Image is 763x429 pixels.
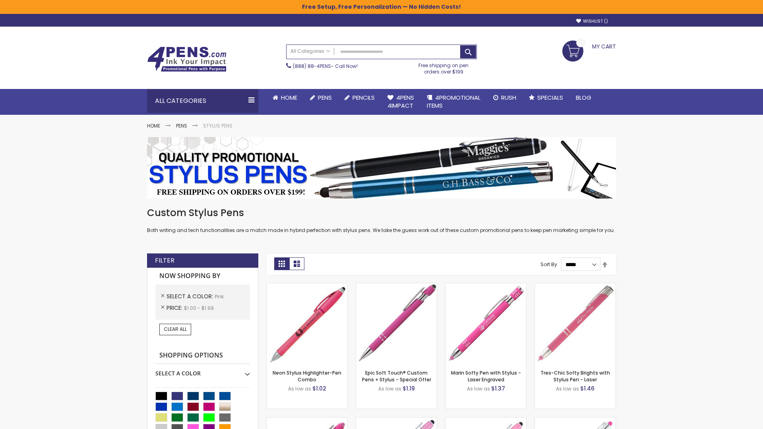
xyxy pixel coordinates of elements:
[411,59,477,75] div: Free shipping on pen orders over $199
[274,257,289,270] strong: Grid
[403,385,415,392] span: $1.19
[540,261,557,268] label: Sort By
[445,283,526,364] img: Marin Softy Pen with Stylus - Laser Engraved-Pink
[556,385,579,392] span: As low as
[155,256,174,265] strong: Filter
[215,293,224,300] span: Pink
[159,324,191,335] a: Clear All
[147,46,227,72] img: 4Pens Custom Pens and Promotional Products
[540,369,610,383] a: Tres-Chic Softy Brights with Stylus Pen - Laser
[356,283,437,290] a: 4P-MS8B-Pink
[501,93,516,102] span: Rush
[176,122,187,129] a: Pens
[293,63,331,70] a: (888) 88-4PENS
[147,207,616,234] div: Both writing and tech functionalities are a match made in hybrid perfection with stylus pens. We ...
[535,283,616,364] img: Tres-Chic Softy Brights with Stylus Pen - Laser-Pink
[445,283,526,290] a: Marin Softy Pen with Stylus - Laser Engraved-Pink
[267,283,347,290] a: Neon Stylus Highlighter-Pen Combo-Pink
[362,369,431,383] a: Epic Soft Touch® Custom Pens + Stylus - Special Offer
[155,268,250,284] strong: Now Shopping by
[293,63,358,70] span: - Call Now!
[147,207,616,219] h1: Custom Stylus Pens
[147,89,258,113] div: All Categories
[381,89,420,115] a: 4Pens4impact
[281,93,297,102] span: Home
[147,137,616,199] img: Stylus Pens
[451,369,521,383] a: Marin Softy Pen with Stylus - Laser Engraved
[147,122,160,129] a: Home
[445,417,526,424] a: Ellipse Stylus Pen - ColorJet-Pink
[535,283,616,290] a: Tres-Chic Softy Brights with Stylus Pen - Laser-Pink
[420,89,487,115] a: 4PROMOTIONALITEMS
[155,364,250,377] div: Select A Color
[287,45,334,58] a: All Categories
[155,347,250,364] strong: Shopping Options
[184,305,214,311] span: $1.00 - $1.99
[569,89,598,106] a: Blog
[537,93,563,102] span: Specials
[523,89,569,106] a: Specials
[580,385,595,392] span: $1.46
[267,283,347,364] img: Neon Stylus Highlighter-Pen Combo-Pink
[288,385,311,392] span: As low as
[576,18,608,24] a: Wishlist
[352,93,375,102] span: Pencils
[273,369,341,383] a: Neon Stylus Highlighter-Pen Combo
[290,48,330,54] span: All Categories
[318,93,332,102] span: Pens
[356,417,437,424] a: Ellipse Stylus Pen - LaserMax-Pink
[304,89,338,106] a: Pens
[491,385,505,392] span: $1.37
[535,417,616,424] a: Tres-Chic Softy with Stylus Top Pen - ColorJet-Pink
[338,89,381,106] a: Pencils
[167,304,184,312] span: Price
[203,122,232,129] strong: Stylus Pens
[487,89,523,106] a: Rush
[164,326,187,332] span: Clear All
[387,93,414,110] span: 4Pens 4impact
[167,292,215,300] span: Select A Color
[467,385,490,392] span: As low as
[378,385,401,392] span: As low as
[576,93,591,102] span: Blog
[266,89,304,106] a: Home
[356,283,437,364] img: 4P-MS8B-Pink
[427,93,480,110] span: 4PROMOTIONAL ITEMS
[312,385,326,392] span: $1.02
[267,417,347,424] a: Ellipse Softy Brights with Stylus Pen - Laser-Pink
